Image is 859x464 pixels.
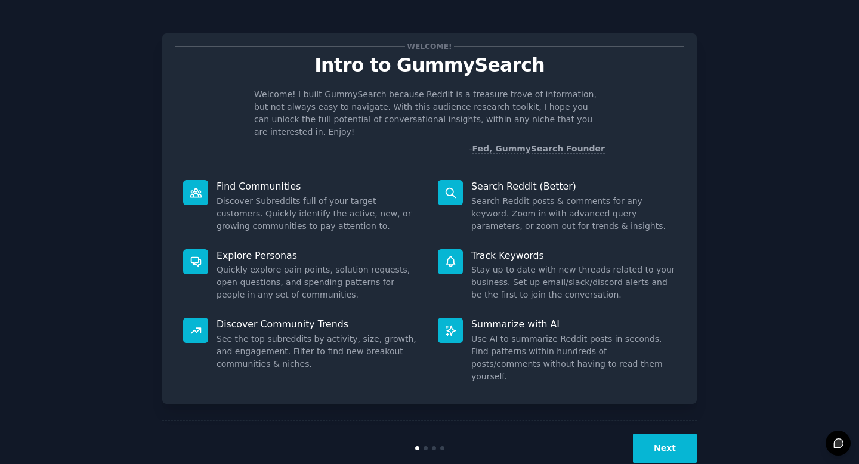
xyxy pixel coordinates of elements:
[471,333,676,383] dd: Use AI to summarize Reddit posts in seconds. Find patterns within hundreds of posts/comments with...
[405,40,454,52] span: Welcome!
[217,318,421,330] p: Discover Community Trends
[471,249,676,262] p: Track Keywords
[175,55,684,76] p: Intro to GummySearch
[217,333,421,370] dd: See the top subreddits by activity, size, growth, and engagement. Filter to find new breakout com...
[471,264,676,301] dd: Stay up to date with new threads related to your business. Set up email/slack/discord alerts and ...
[217,180,421,193] p: Find Communities
[217,249,421,262] p: Explore Personas
[254,88,605,138] p: Welcome! I built GummySearch because Reddit is a treasure trove of information, but not always ea...
[471,318,676,330] p: Summarize with AI
[471,195,676,233] dd: Search Reddit posts & comments for any keyword. Zoom in with advanced query parameters, or zoom o...
[633,434,697,463] button: Next
[472,144,605,154] a: Fed, GummySearch Founder
[471,180,676,193] p: Search Reddit (Better)
[217,264,421,301] dd: Quickly explore pain points, solution requests, open questions, and spending patterns for people ...
[469,143,605,155] div: -
[217,195,421,233] dd: Discover Subreddits full of your target customers. Quickly identify the active, new, or growing c...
